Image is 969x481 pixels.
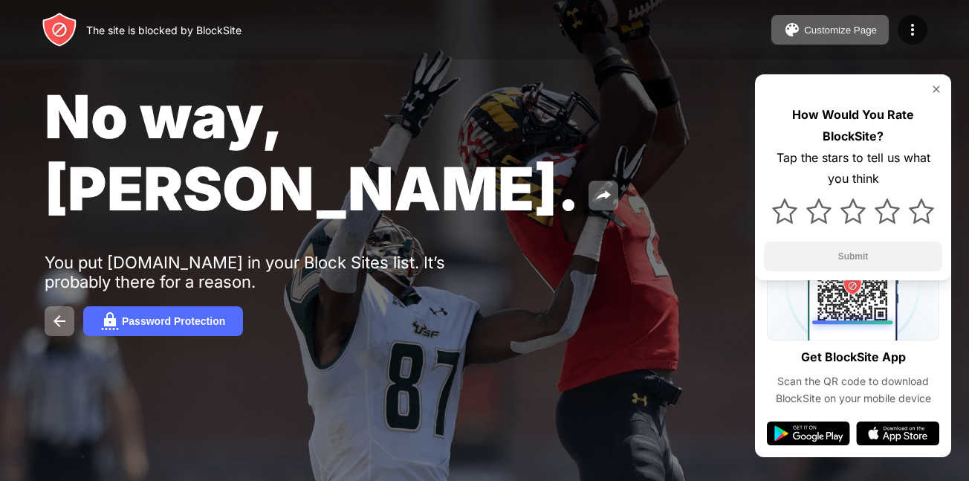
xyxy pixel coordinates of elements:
[45,294,396,464] iframe: Banner
[764,104,942,147] div: How Would You Rate BlockSite?
[930,83,942,95] img: rate-us-close.svg
[764,147,942,190] div: Tap the stars to tell us what you think
[764,242,942,271] button: Submit
[771,15,889,45] button: Customize Page
[594,187,612,204] img: share.svg
[772,198,797,224] img: star.svg
[767,422,850,445] img: google-play.svg
[45,80,580,225] span: No way, [PERSON_NAME].
[86,24,242,36] div: The site is blocked by BlockSite
[856,422,939,445] img: app-store.svg
[42,12,77,48] img: header-logo.svg
[783,21,801,39] img: pallet.svg
[806,198,832,224] img: star.svg
[904,21,921,39] img: menu-icon.svg
[875,198,900,224] img: star.svg
[840,198,866,224] img: star.svg
[909,198,934,224] img: star.svg
[804,25,877,36] div: Customize Page
[45,253,504,291] div: You put [DOMAIN_NAME] in your Block Sites list. It’s probably there for a reason.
